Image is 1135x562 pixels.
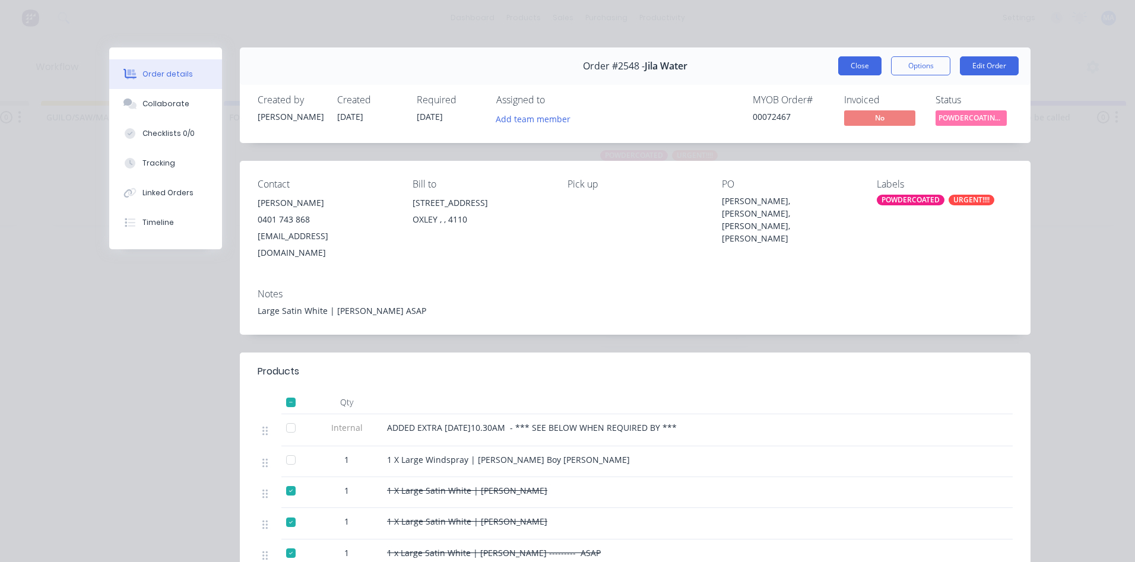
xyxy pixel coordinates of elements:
span: ADDED EXTRA [DATE]10.30AM - *** SEE BELOW WHEN REQUIRED BY *** [387,422,677,433]
div: [PERSON_NAME] [258,195,394,211]
span: POWDERCOATING/S... [936,110,1007,125]
span: 1 X Large Satin White | [PERSON_NAME] [387,516,547,527]
div: Created [337,94,402,106]
div: 0401 743 868 [258,211,394,228]
span: 1 X Large Windspray | [PERSON_NAME] Boy [PERSON_NAME] [387,454,630,465]
div: [EMAIL_ADDRESS][DOMAIN_NAME] [258,228,394,261]
div: Checklists 0/0 [142,128,195,139]
button: Checklists 0/0 [109,119,222,148]
div: PO [722,179,858,190]
span: No [844,110,915,125]
div: URGENT!!!! [949,195,994,205]
button: Add team member [496,110,577,126]
span: [DATE] [337,111,363,122]
div: Products [258,364,299,379]
span: [DATE] [417,111,443,122]
span: 1 X Large Satin White | [PERSON_NAME] [387,485,547,496]
div: Required [417,94,482,106]
div: Pick up [567,179,703,190]
div: POWDERCOATED [877,195,944,205]
button: Order details [109,59,222,89]
div: 00072467 [753,110,830,123]
div: Invoiced [844,94,921,106]
div: MYOB Order # [753,94,830,106]
span: 1 [344,515,349,528]
button: Collaborate [109,89,222,119]
div: Contact [258,179,394,190]
div: Timeline [142,217,174,228]
span: Order #2548 - [583,61,645,72]
button: Options [891,56,950,75]
div: Created by [258,94,323,106]
div: [PERSON_NAME], [PERSON_NAME], [PERSON_NAME], [PERSON_NAME] [722,195,858,245]
button: Edit Order [960,56,1019,75]
span: 1 [344,453,349,466]
div: [PERSON_NAME]0401 743 868[EMAIL_ADDRESS][DOMAIN_NAME] [258,195,394,261]
div: Order details [142,69,193,80]
div: Labels [877,179,1013,190]
button: Timeline [109,208,222,237]
span: Internal [316,421,378,434]
span: 1 [344,547,349,559]
button: POWDERCOATING/S... [936,110,1007,128]
div: OXLEY , , 4110 [413,211,549,228]
div: Tracking [142,158,175,169]
div: [STREET_ADDRESS]OXLEY , , 4110 [413,195,549,233]
div: [STREET_ADDRESS] [413,195,549,211]
div: Assigned to [496,94,615,106]
div: Collaborate [142,99,189,109]
button: Linked Orders [109,178,222,208]
div: Status [936,94,1013,106]
div: Linked Orders [142,188,194,198]
span: 1 x Large Satin White | [PERSON_NAME] --------- ASAP [387,547,601,558]
span: 1 [344,484,349,497]
div: Large Satin White | [PERSON_NAME] ASAP [258,304,1013,317]
div: Qty [311,390,382,414]
div: [PERSON_NAME] [258,110,323,123]
button: Add team member [490,110,577,126]
button: Close [838,56,882,75]
div: Notes [258,288,1013,300]
span: Jila Water [645,61,687,72]
button: Tracking [109,148,222,178]
div: Bill to [413,179,549,190]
